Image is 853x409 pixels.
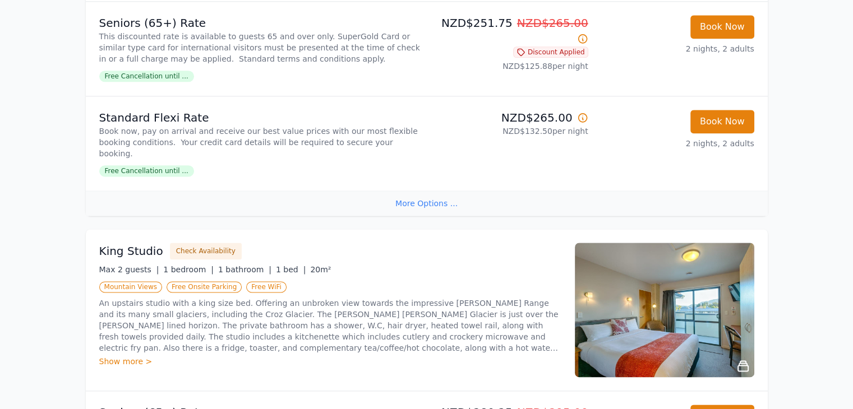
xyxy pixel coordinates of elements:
[167,281,242,292] span: Free Onsite Parking
[246,281,287,292] span: Free WiFi
[99,15,422,31] p: Seniors (65+) Rate
[218,265,271,274] span: 1 bathroom |
[99,243,163,259] h3: King Studio
[431,15,588,47] p: NZD$251.75
[690,15,754,39] button: Book Now
[99,165,194,176] span: Free Cancellation until ...
[99,71,194,82] span: Free Cancellation until ...
[99,281,162,292] span: Mountain Views
[276,265,306,274] span: 1 bed |
[99,298,561,354] p: An upstairs studio with a king size bed. Offering an unbroken view towards the impressive [PERSON...
[513,47,588,58] span: Discount Applied
[163,265,214,274] span: 1 bedroom |
[99,110,422,126] p: Standard Flexi Rate
[170,243,242,259] button: Check Availability
[690,110,754,133] button: Book Now
[99,126,422,159] p: Book now, pay on arrival and receive our best value prices with our most flexible booking conditi...
[431,126,588,137] p: NZD$132.50 per night
[310,265,331,274] span: 20m²
[431,110,588,126] p: NZD$265.00
[517,16,588,30] span: NZD$265.00
[431,61,588,72] p: NZD$125.88 per night
[99,356,561,367] div: Show more >
[99,31,422,64] p: This discounted rate is available to guests 65 and over only. SuperGold Card or similar type card...
[597,43,754,54] p: 2 nights, 2 adults
[86,190,768,216] div: More Options ...
[597,138,754,149] p: 2 nights, 2 adults
[99,265,159,274] span: Max 2 guests |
